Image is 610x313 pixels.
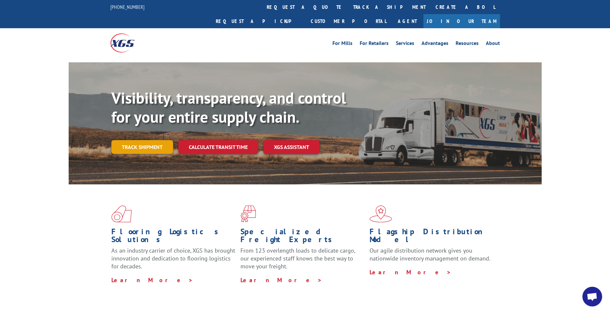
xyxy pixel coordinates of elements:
[240,205,256,222] img: xgs-icon-focused-on-flooring-red
[263,140,320,154] a: XGS ASSISTANT
[240,247,365,276] p: From 123 overlength loads to delicate cargo, our experienced staff knows the best way to move you...
[370,205,392,222] img: xgs-icon-flagship-distribution-model-red
[391,14,423,28] a: Agent
[178,140,258,154] a: Calculate transit time
[111,88,346,127] b: Visibility, transparency, and control for your entire supply chain.
[396,41,414,48] a: Services
[111,276,193,284] a: Learn More >
[111,140,173,154] a: Track shipment
[110,4,145,10] a: [PHONE_NUMBER]
[332,41,352,48] a: For Mills
[240,276,322,284] a: Learn More >
[111,228,236,247] h1: Flooring Logistics Solutions
[370,228,494,247] h1: Flagship Distribution Model
[111,247,235,270] span: As an industry carrier of choice, XGS has brought innovation and dedication to flooring logistics...
[456,41,479,48] a: Resources
[423,14,500,28] a: Join Our Team
[582,287,602,306] div: Open chat
[211,14,306,28] a: Request a pickup
[111,205,132,222] img: xgs-icon-total-supply-chain-intelligence-red
[360,41,389,48] a: For Retailers
[370,247,490,262] span: Our agile distribution network gives you nationwide inventory management on demand.
[240,228,365,247] h1: Specialized Freight Experts
[370,268,451,276] a: Learn More >
[421,41,448,48] a: Advantages
[306,14,391,28] a: Customer Portal
[486,41,500,48] a: About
